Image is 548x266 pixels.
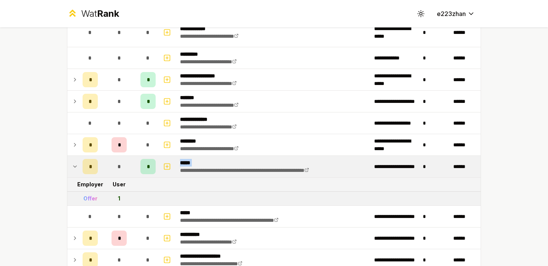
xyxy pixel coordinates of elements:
td: Employer [80,178,101,191]
td: User [101,178,137,191]
button: e223zhan [431,7,481,21]
div: 1 [118,195,120,202]
div: Wat [81,8,119,20]
span: Rank [97,8,119,19]
div: Offer [83,195,97,202]
span: e223zhan [437,9,466,18]
a: WatRank [67,8,119,20]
